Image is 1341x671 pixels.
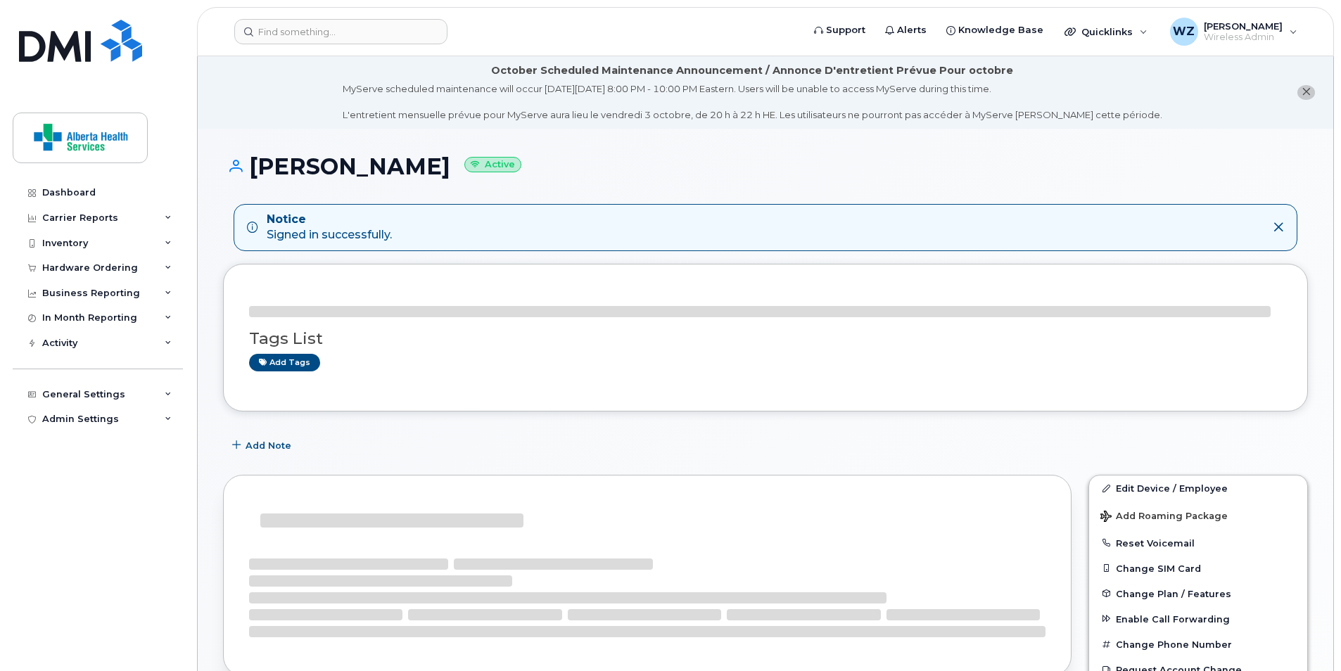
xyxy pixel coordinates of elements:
[464,157,521,173] small: Active
[343,82,1162,122] div: MyServe scheduled maintenance will occur [DATE][DATE] 8:00 PM - 10:00 PM Eastern. Users will be u...
[491,63,1013,78] div: October Scheduled Maintenance Announcement / Annonce D'entretient Prévue Pour octobre
[1089,530,1307,556] button: Reset Voicemail
[1100,511,1228,524] span: Add Roaming Package
[1089,632,1307,657] button: Change Phone Number
[1297,85,1315,100] button: close notification
[249,330,1282,347] h3: Tags List
[1089,475,1307,501] a: Edit Device / Employee
[1089,606,1307,632] button: Enable Call Forwarding
[267,212,392,244] div: Signed in successfully.
[1116,613,1230,624] span: Enable Call Forwarding
[1089,501,1307,530] button: Add Roaming Package
[249,354,320,371] a: Add tags
[246,439,291,452] span: Add Note
[1116,588,1231,599] span: Change Plan / Features
[1089,556,1307,581] button: Change SIM Card
[223,433,303,458] button: Add Note
[223,154,1308,179] h1: [PERSON_NAME]
[267,212,392,228] strong: Notice
[1089,581,1307,606] button: Change Plan / Features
